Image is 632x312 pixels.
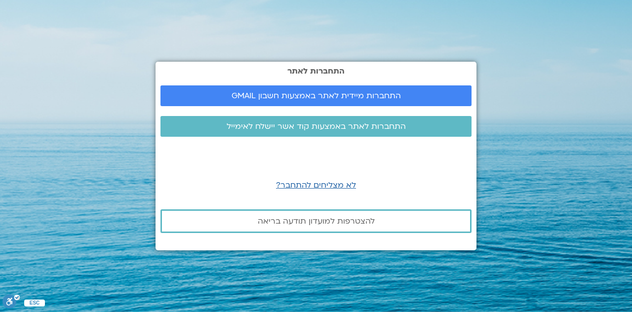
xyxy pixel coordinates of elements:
a: התחברות מיידית לאתר באמצעות חשבון GMAIL [160,85,472,106]
span: התחברות מיידית לאתר באמצעות חשבון GMAIL [232,91,401,100]
span: להצטרפות למועדון תודעה בריאה [258,217,375,226]
a: התחברות לאתר באמצעות קוד אשר יישלח לאימייל [160,116,472,137]
a: להצטרפות למועדון תודעה בריאה [160,209,472,233]
a: לא מצליחים להתחבר? [276,180,356,191]
h2: התחברות לאתר [160,67,472,76]
span: התחברות לאתר באמצעות קוד אשר יישלח לאימייל [227,122,406,131]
